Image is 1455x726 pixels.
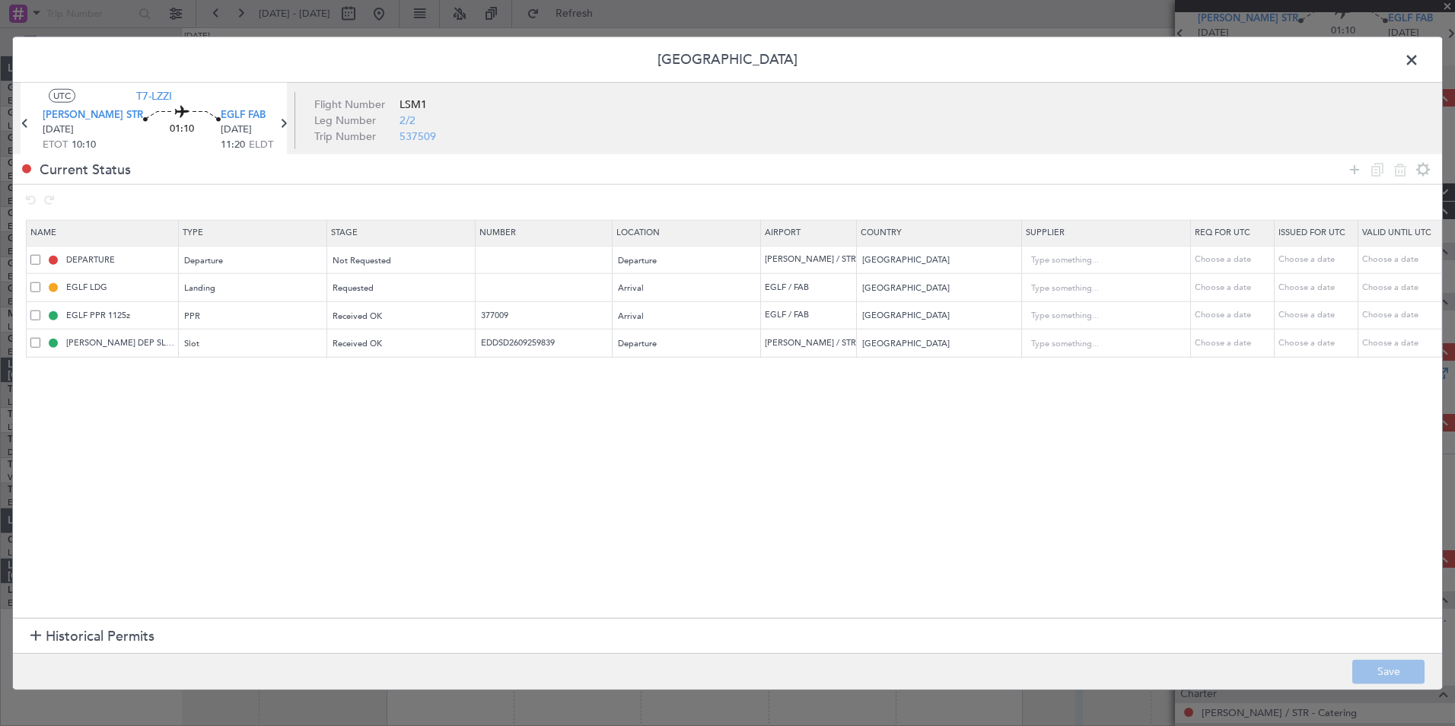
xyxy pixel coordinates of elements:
[1362,227,1431,238] span: Valid Until Utc
[1362,282,1441,295] div: Choose a date
[1362,337,1441,350] div: Choose a date
[1362,309,1441,322] div: Choose a date
[1362,253,1441,266] div: Choose a date
[13,37,1442,83] header: [GEOGRAPHIC_DATA]
[1195,337,1274,350] div: Choose a date
[1278,282,1358,295] div: Choose a date
[1278,227,1345,238] span: Issued For Utc
[1195,282,1274,295] div: Choose a date
[1195,227,1250,238] span: Req For Utc
[1278,253,1358,266] div: Choose a date
[1278,337,1358,350] div: Choose a date
[1278,309,1358,322] div: Choose a date
[1195,309,1274,322] div: Choose a date
[1195,253,1274,266] div: Choose a date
